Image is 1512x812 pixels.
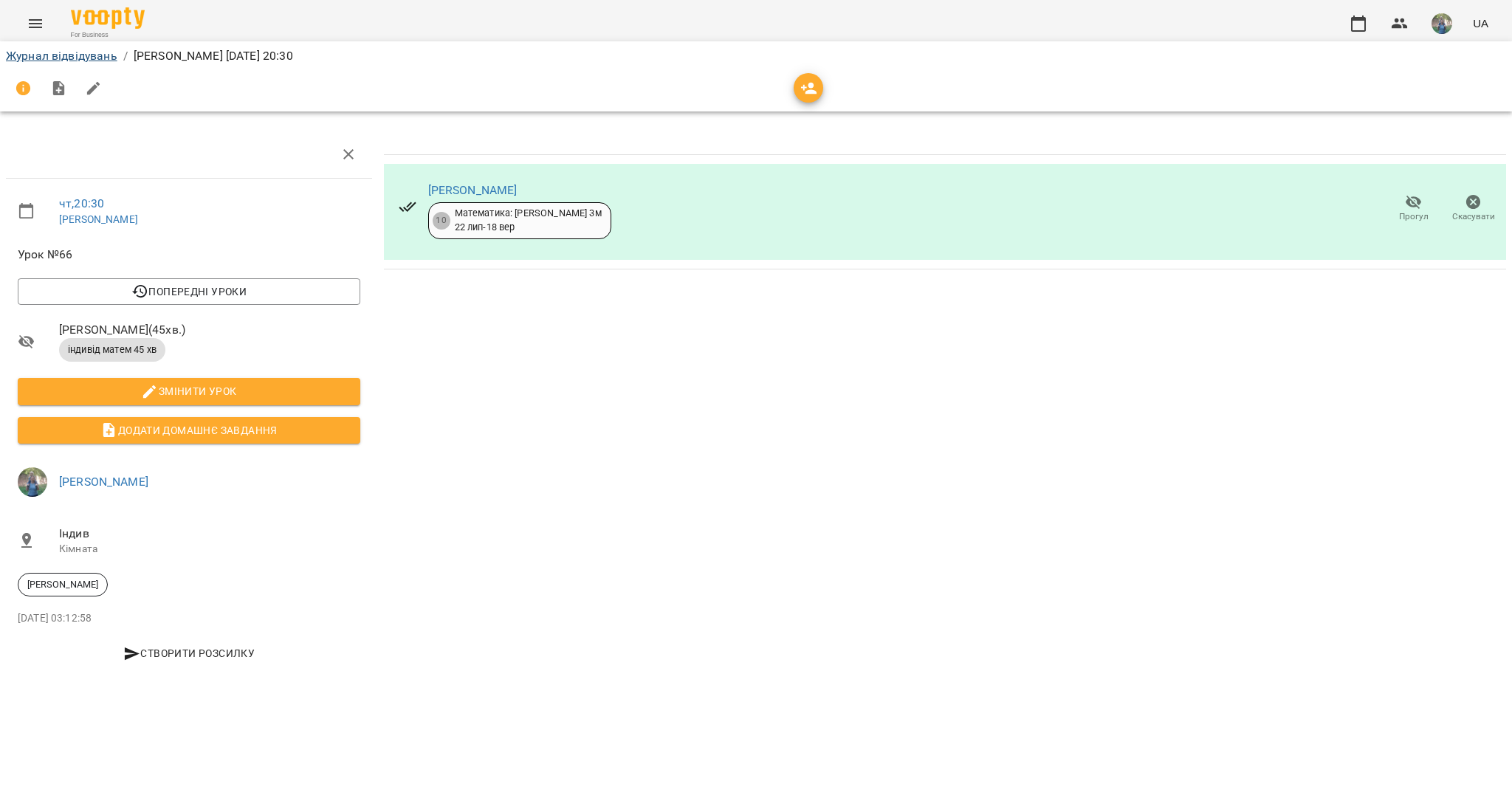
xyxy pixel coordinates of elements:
img: Voopty Logo [71,7,145,29]
button: Створити розсилку [18,640,360,667]
span: [PERSON_NAME] [18,578,107,591]
img: de1e453bb906a7b44fa35c1e57b3518e.jpg [18,467,47,497]
button: Menu [18,6,53,41]
span: Індив [59,525,360,543]
span: індивід матем 45 хв [59,343,165,357]
span: For Business [71,30,145,40]
span: Попередні уроки [30,283,348,300]
span: UA [1473,16,1488,31]
span: Прогул [1399,210,1429,223]
a: [PERSON_NAME] [59,213,138,225]
li: / [123,47,128,65]
button: Прогул [1384,188,1443,230]
a: чт , 20:30 [59,196,104,210]
button: Попередні уроки [18,278,360,305]
div: Математика: [PERSON_NAME] 3м 22 лип - 18 вер [455,207,602,234]
button: Скасувати [1443,188,1503,230]
span: Додати домашнє завдання [30,422,348,439]
p: [PERSON_NAME] [DATE] 20:30 [134,47,293,65]
a: [PERSON_NAME] [59,475,148,489]
button: Змінити урок [18,378,360,405]
p: [DATE] 03:12:58 [18,611,360,626]
a: Журнал відвідувань [6,49,117,63]
button: Додати домашнє завдання [18,417,360,444]
span: [PERSON_NAME] ( 45 хв. ) [59,321,360,339]
img: de1e453bb906a7b44fa35c1e57b3518e.jpg [1432,13,1452,34]
p: Кімната [59,542,360,557]
span: Створити розсилку [24,644,354,662]
span: Змінити урок [30,382,348,400]
span: Урок №66 [18,246,360,264]
button: UA [1467,10,1494,37]
nav: breadcrumb [6,47,1506,65]
span: Скасувати [1452,210,1495,223]
a: [PERSON_NAME] [428,183,518,197]
div: 10 [433,212,450,230]
div: [PERSON_NAME] [18,573,108,596]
